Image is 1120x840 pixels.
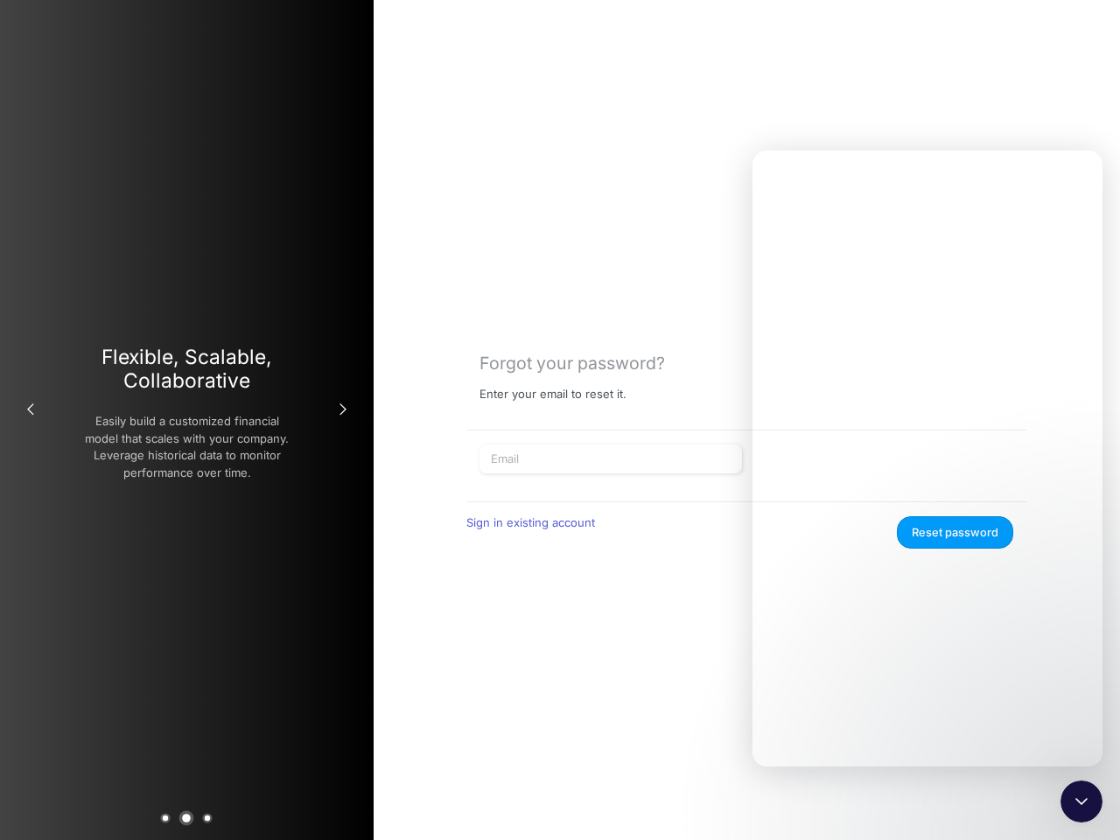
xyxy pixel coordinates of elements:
[752,150,1102,766] iframe: Intercom live chat
[466,515,595,529] a: Sign in existing account
[1060,780,1102,822] iframe: Intercom live chat
[479,444,742,474] input: Email
[203,813,213,822] button: 3
[325,392,360,427] button: Next
[479,388,626,402] p: Enter your email to reset it.
[84,345,290,393] h3: Flexible, Scalable, Collaborative
[479,353,1013,374] div: Forgot your password?
[84,413,290,481] p: Easily build a customized financial model that scales with your company. Leverage historical data...
[13,392,48,427] button: Previous
[161,813,171,822] button: 1
[179,810,194,825] button: 2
